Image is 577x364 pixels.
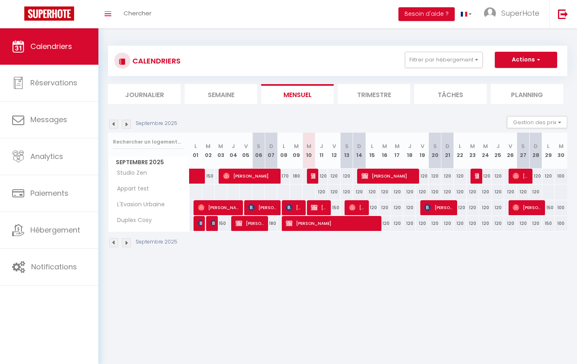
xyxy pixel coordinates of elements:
div: 120 [529,184,542,199]
span: [PERSON_NAME] [286,200,302,215]
th: 14 [353,133,366,169]
th: 30 [555,133,567,169]
span: L'Evasion Urbaine [110,200,167,209]
abbr: J [232,142,235,150]
div: 120 [378,184,391,199]
th: 19 [416,133,428,169]
abbr: M [470,142,475,150]
div: 120 [517,184,529,199]
div: 120 [517,216,529,231]
abbr: S [345,142,349,150]
button: Filtrer par hébergement [405,52,483,68]
abbr: M [294,142,299,150]
th: 09 [290,133,302,169]
li: Mensuel [261,84,334,104]
div: 180 [265,216,277,231]
button: Besoin d'aide ? [398,7,455,21]
th: 08 [277,133,290,169]
span: [PERSON_NAME] [424,200,454,215]
abbr: V [509,142,512,150]
span: Analytics [30,151,63,161]
th: 05 [240,133,252,169]
th: 06 [252,133,265,169]
abbr: J [496,142,500,150]
th: 29 [542,133,555,169]
abbr: L [283,142,285,150]
th: 16 [378,133,391,169]
div: 120 [366,184,378,199]
span: Chercher [123,9,151,17]
div: 150 [542,200,555,215]
div: 120 [466,216,479,231]
span: SuperHote [501,8,539,18]
span: [PERSON_NAME] [362,168,416,184]
span: [PERSON_NAME] [248,200,277,215]
div: 120 [466,200,479,215]
span: Duplex Cosy [110,216,154,225]
img: Super Booking [24,6,74,21]
div: 120 [479,169,492,184]
input: Rechercher un logement... [113,135,185,149]
span: Studio Zen [110,169,149,178]
p: Septembre 2025 [136,238,177,246]
div: 120 [403,184,416,199]
abbr: D [534,142,538,150]
div: 120 [416,169,428,184]
div: 120 [479,200,492,215]
div: 180 [290,169,302,184]
div: 120 [391,200,403,215]
div: 120 [328,169,341,184]
img: ... [484,7,496,19]
span: Messages [30,114,67,125]
img: logout [558,9,568,19]
div: 120 [366,200,378,215]
abbr: S [257,142,260,150]
th: 15 [366,133,378,169]
abbr: M [206,142,211,150]
span: Septembre 2025 [109,157,189,168]
div: 100 [555,169,567,184]
div: 120 [391,184,403,199]
span: Hébergement [30,225,80,235]
abbr: V [332,142,336,150]
th: 11 [315,133,328,169]
abbr: M [307,142,311,150]
div: 120 [416,184,428,199]
div: 120 [353,184,366,199]
th: 27 [517,133,529,169]
div: 120 [454,169,466,184]
div: 120 [403,216,416,231]
li: Semaine [185,84,257,104]
abbr: M [559,142,564,150]
th: 10 [302,133,315,169]
div: 120 [504,216,517,231]
div: 120 [441,184,454,199]
p: Septembre 2025 [136,120,177,127]
abbr: D [445,142,449,150]
th: 22 [454,133,466,169]
div: 120 [479,184,492,199]
th: 20 [429,133,441,169]
div: 120 [341,169,353,184]
div: 120 [378,200,391,215]
abbr: M [382,142,387,150]
th: 04 [227,133,240,169]
span: [PERSON_NAME] [223,168,277,184]
div: 120 [542,169,555,184]
span: [PERSON_NAME] [513,200,542,215]
abbr: L [194,142,197,150]
li: Journalier [108,84,181,104]
th: 28 [529,133,542,169]
div: 120 [504,184,517,199]
span: [PERSON_NAME] [286,216,378,231]
span: [PERSON_NAME] [211,216,215,231]
span: Paiements [30,188,68,198]
span: Réservations [30,78,77,88]
div: 120 [391,216,403,231]
abbr: L [547,142,549,150]
button: Ouvrir le widget de chat LiveChat [6,3,31,28]
abbr: V [421,142,424,150]
span: [PERSON_NAME] [311,200,328,215]
div: 150 [542,216,555,231]
span: [PERSON_NAME] [236,216,265,231]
